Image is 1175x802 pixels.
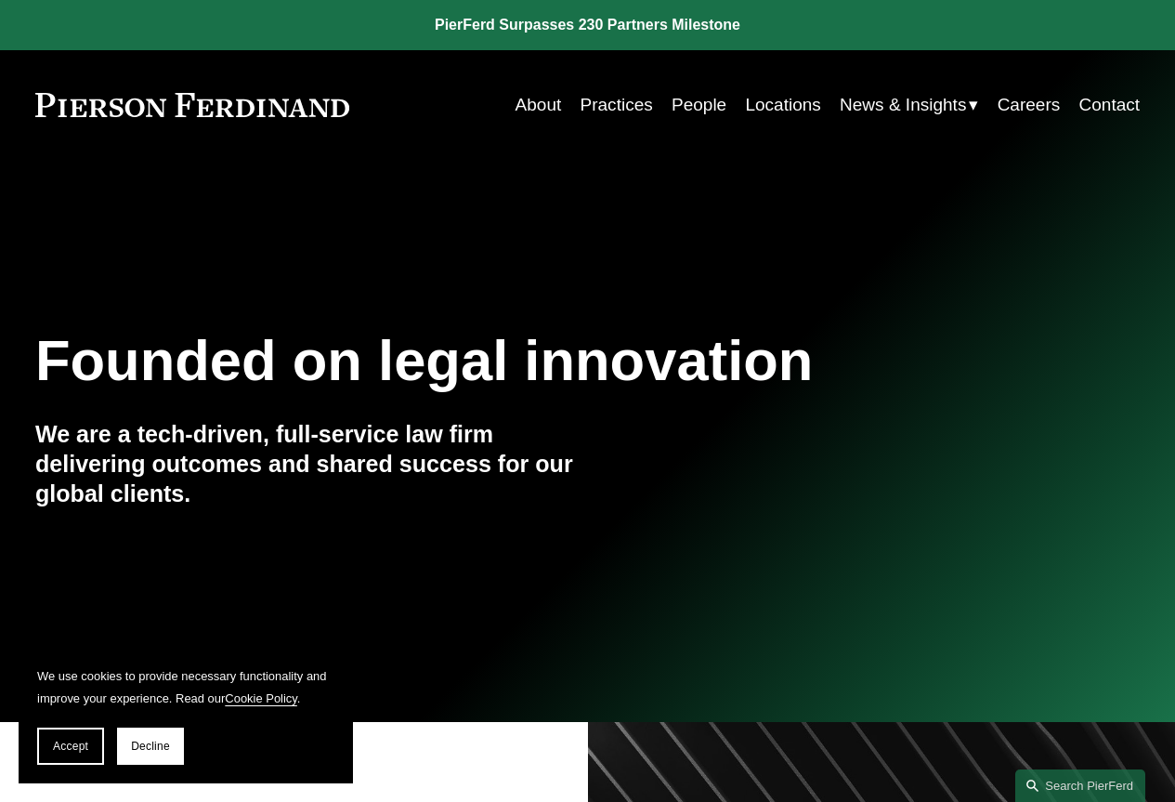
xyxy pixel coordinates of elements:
a: About [516,87,562,123]
a: Search this site [1015,769,1145,802]
h1: Founded on legal innovation [35,328,956,393]
a: folder dropdown [840,87,978,123]
h4: We are a tech-driven, full-service law firm delivering outcomes and shared success for our global... [35,420,588,509]
section: Cookie banner [19,647,353,783]
span: Decline [131,740,170,753]
button: Decline [117,728,184,765]
span: Accept [53,740,88,753]
span: News & Insights [840,89,966,121]
a: Locations [745,87,820,123]
button: Accept [37,728,104,765]
p: We use cookies to provide necessary functionality and improve your experience. Read our . [37,665,334,709]
a: Cookie Policy [225,691,297,705]
a: Careers [998,87,1061,123]
a: Practices [581,87,653,123]
a: People [672,87,726,123]
a: Contact [1079,87,1141,123]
